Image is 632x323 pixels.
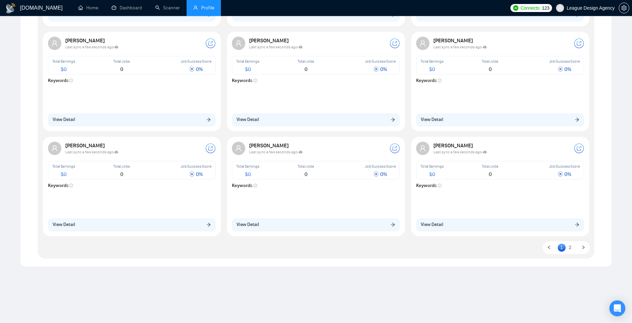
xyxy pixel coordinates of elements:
span: 0 % [373,66,387,72]
span: Profile [201,5,214,11]
span: info-circle [438,79,441,82]
button: View Detailarrow-right [232,218,400,231]
span: Job Success Score [181,59,212,64]
li: Next Page [579,244,587,252]
span: 0 % [189,171,203,177]
span: Last sync a few seconds ago [249,150,303,154]
span: 0 % [558,66,571,72]
a: 2 [566,244,574,251]
strong: Keywords [48,183,73,188]
span: Job Success Score [181,164,212,169]
span: user [51,145,58,152]
span: Total Earnings [52,59,75,64]
span: Last sync a few seconds ago [433,150,487,154]
span: info-circle [254,79,257,82]
span: arrow-right [575,222,579,227]
strong: Keywords [416,183,441,188]
span: Last sync a few seconds ago [433,45,487,49]
span: 0 [489,66,492,72]
img: upwork-logo.png [513,5,518,11]
span: Total Earnings [236,59,259,64]
span: View Detail [53,221,75,228]
button: View Detailarrow-right [232,113,400,126]
span: Total Earnings [236,164,259,169]
strong: [PERSON_NAME] [65,142,106,149]
span: 0 % [558,171,571,177]
span: 0 [120,171,123,177]
span: Total Jobs [113,164,130,169]
span: Last sync a few seconds ago [249,45,303,49]
span: Job Success Score [365,164,396,169]
button: View Detailarrow-right [416,218,584,231]
span: info-circle [254,184,257,187]
strong: [PERSON_NAME] [433,142,474,149]
span: user [193,5,198,10]
span: 123 [542,4,549,12]
span: Last sync a few seconds ago [65,150,119,154]
span: Last sync a few seconds ago [65,45,119,49]
span: user [235,40,242,47]
span: arrow-right [575,117,579,122]
span: user [558,6,562,10]
li: Previous Page [545,244,553,252]
span: user [419,40,426,47]
span: Total Jobs [482,59,498,64]
a: searchScanner [155,5,180,11]
strong: Keywords [48,78,73,83]
span: $ 0 [429,171,435,177]
span: Job Success Score [549,59,580,64]
span: arrow-right [206,117,211,122]
strong: [PERSON_NAME] [433,37,474,44]
span: info-circle [69,79,73,82]
li: 2 [566,244,574,252]
span: 0 [305,171,308,177]
strong: Keywords [416,78,441,83]
span: left [547,245,551,249]
span: 0 % [373,171,387,177]
button: View Detailarrow-right [48,113,216,126]
span: user [51,40,58,47]
span: Total Jobs [482,164,498,169]
span: $ 0 [245,171,251,177]
button: left [545,244,553,252]
li: 1 [558,244,566,252]
span: $ 0 [429,66,435,72]
strong: [PERSON_NAME] [249,142,290,149]
span: View Detail [237,116,259,123]
strong: [PERSON_NAME] [65,37,106,44]
span: $ 0 [61,171,66,177]
span: right [581,245,585,249]
span: arrow-right [390,117,395,122]
a: 1 [558,244,566,251]
strong: Keywords [232,183,257,188]
span: Job Success Score [549,164,580,169]
span: Connects: [520,4,540,12]
a: homeHome [78,5,98,11]
span: $ 0 [245,66,251,72]
span: info-circle [438,184,441,187]
span: user [419,145,426,152]
span: 0 [120,66,123,72]
button: View Detailarrow-right [48,218,216,231]
strong: [PERSON_NAME] [249,37,290,44]
span: Total Earnings [420,164,443,169]
div: Open Intercom Messenger [609,300,625,316]
a: dashboardDashboard [112,5,142,11]
span: info-circle [69,184,73,187]
span: arrow-right [206,222,211,227]
span: Total Earnings [52,164,75,169]
span: 0 [489,171,492,177]
span: View Detail [421,116,443,123]
span: View Detail [237,221,259,228]
span: arrow-right [390,222,395,227]
span: View Detail [53,116,75,123]
button: right [579,244,587,252]
span: setting [619,5,629,11]
span: Job Success Score [365,59,396,64]
span: Total Jobs [113,59,130,64]
span: $ 0 [61,66,66,72]
span: View Detail [421,221,443,228]
span: Total Jobs [298,59,314,64]
span: Total Earnings [420,59,443,64]
span: 0 % [189,66,203,72]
